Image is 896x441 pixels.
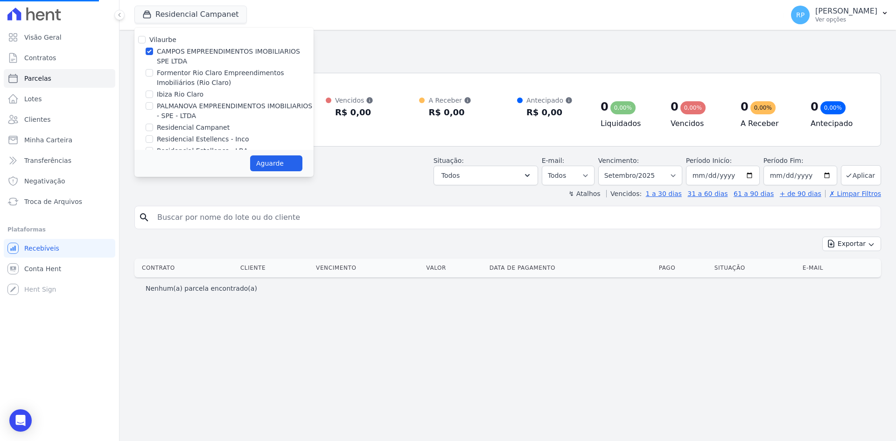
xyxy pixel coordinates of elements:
[815,7,877,16] p: [PERSON_NAME]
[671,99,679,114] div: 0
[149,36,176,43] label: Vilaurbe
[434,166,538,185] button: Todos
[741,99,749,114] div: 0
[687,190,728,197] a: 31 a 60 dias
[157,146,248,156] label: Residencial Estellencs - LBA
[711,259,799,277] th: Situação
[671,118,726,129] h4: Vencidos
[335,96,373,105] div: Vencidos
[4,49,115,67] a: Contratos
[422,259,485,277] th: Valor
[312,259,422,277] th: Vencimento
[24,176,65,186] span: Negativação
[601,99,609,114] div: 0
[646,190,682,197] a: 1 a 30 dias
[250,155,302,171] button: Aguarde
[4,110,115,129] a: Clientes
[799,259,864,277] th: E-mail
[4,131,115,149] a: Minha Carteira
[750,101,776,114] div: 0,00%
[335,105,373,120] div: R$ 0,00
[4,69,115,88] a: Parcelas
[24,244,59,253] span: Recebíveis
[24,74,51,83] span: Parcelas
[134,37,881,54] h2: Parcelas
[24,156,71,165] span: Transferências
[24,33,62,42] span: Visão Geral
[7,224,112,235] div: Plataformas
[568,190,600,197] label: ↯ Atalhos
[601,118,656,129] h4: Liquidados
[24,115,50,124] span: Clientes
[825,190,881,197] a: ✗ Limpar Filtros
[686,157,732,164] label: Período Inicío:
[4,259,115,278] a: Conta Hent
[157,134,249,144] label: Residencial Estellencs - Inco
[655,259,711,277] th: Pago
[526,96,573,105] div: Antecipado
[4,172,115,190] a: Negativação
[542,157,565,164] label: E-mail:
[4,151,115,170] a: Transferências
[598,157,639,164] label: Vencimento:
[441,170,460,181] span: Todos
[24,197,82,206] span: Troca de Arquivos
[610,101,636,114] div: 0,00%
[4,192,115,211] a: Troca de Arquivos
[157,47,314,66] label: CAMPOS EMPREENDIMENTOS IMOBILIARIOS SPE LTDA
[4,239,115,258] a: Recebíveis
[796,12,805,18] span: RP
[24,264,61,273] span: Conta Hent
[237,259,312,277] th: Cliente
[784,2,896,28] button: RP [PERSON_NAME] Ver opções
[134,6,247,23] button: Residencial Campanet
[526,105,573,120] div: R$ 0,00
[680,101,706,114] div: 0,00%
[741,118,796,129] h4: A Receber
[24,135,72,145] span: Minha Carteira
[146,284,257,293] p: Nenhum(a) parcela encontrado(a)
[428,96,471,105] div: A Receber
[4,28,115,47] a: Visão Geral
[428,105,471,120] div: R$ 0,00
[134,259,237,277] th: Contrato
[486,259,655,277] th: Data de Pagamento
[434,157,464,164] label: Situação:
[157,90,203,99] label: Ibiza Rio Claro
[139,212,150,223] i: search
[152,208,877,227] input: Buscar por nome do lote ou do cliente
[606,190,642,197] label: Vencidos:
[811,99,819,114] div: 0
[820,101,846,114] div: 0,00%
[811,118,866,129] h4: Antecipado
[24,53,56,63] span: Contratos
[780,190,821,197] a: + de 90 dias
[815,16,877,23] p: Ver opções
[9,409,32,432] div: Open Intercom Messenger
[822,237,881,251] button: Exportar
[4,90,115,108] a: Lotes
[157,68,314,88] label: Formentor Rio Claro Empreendimentos Imobiliários (Rio Claro)
[157,101,314,121] label: PALMANOVA EMPREENDIMENTOS IMOBILIARIOS - SPE - LTDA
[734,190,774,197] a: 61 a 90 dias
[157,123,230,133] label: Residencial Campanet
[841,165,881,185] button: Aplicar
[763,156,837,166] label: Período Fim:
[24,94,42,104] span: Lotes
